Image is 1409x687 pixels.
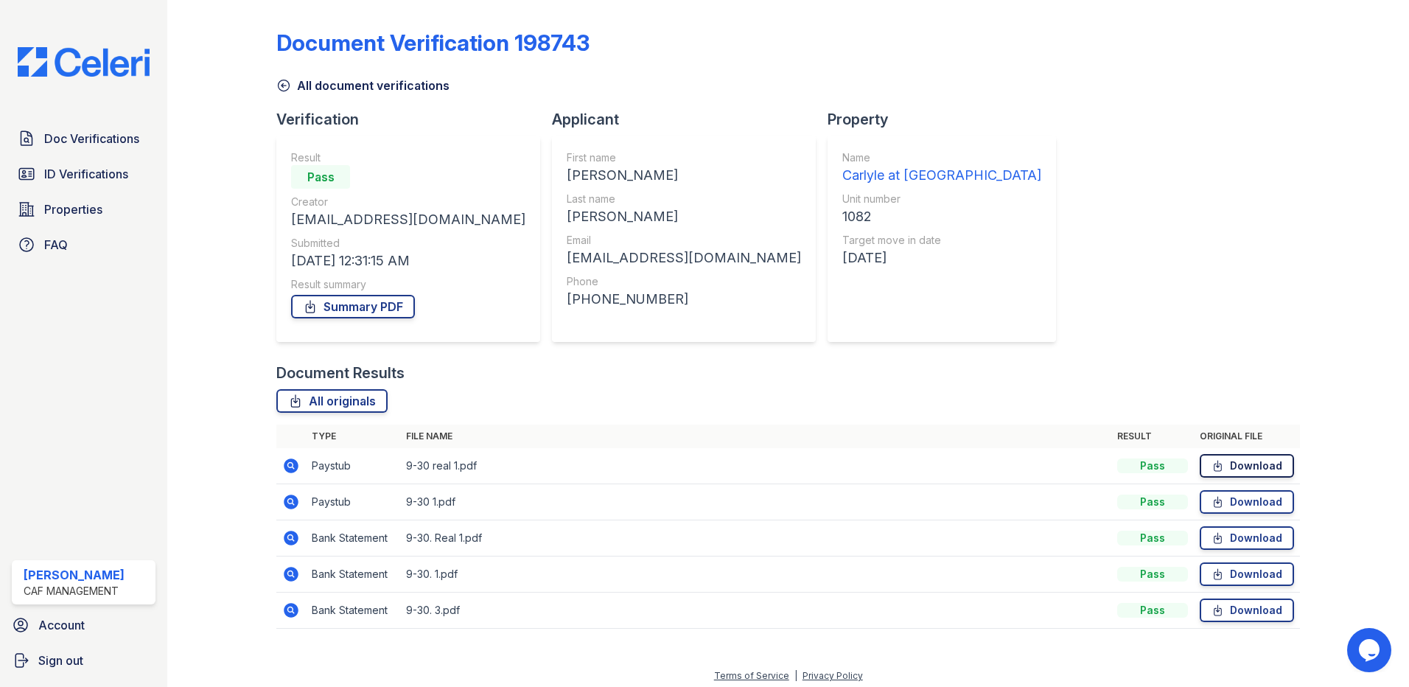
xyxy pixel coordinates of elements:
div: Verification [276,109,552,130]
th: Original file [1194,425,1300,448]
a: Doc Verifications [12,124,155,153]
td: Bank Statement [306,520,400,557]
span: ID Verifications [44,165,128,183]
a: Terms of Service [714,670,789,681]
img: CE_Logo_Blue-a8612792a0a2168367f1c8372b55b34899dd931a85d93a1a3d3e32e68fde9ad4.png [6,47,161,77]
div: [DATE] 12:31:15 AM [291,251,525,271]
div: Document Verification 198743 [276,29,590,56]
div: Carlyle at [GEOGRAPHIC_DATA] [842,165,1041,186]
a: All document verifications [276,77,450,94]
div: Applicant [552,109,828,130]
span: Sign out [38,652,83,669]
td: 9-30. 3.pdf [400,593,1111,629]
a: ID Verifications [12,159,155,189]
div: Property [828,109,1068,130]
a: All originals [276,389,388,413]
a: Download [1200,599,1294,622]
div: Unit number [842,192,1041,206]
a: Name Carlyle at [GEOGRAPHIC_DATA] [842,150,1041,186]
div: Pass [1117,495,1188,509]
a: Sign out [6,646,161,675]
td: Paystub [306,484,400,520]
td: 9-30. Real 1.pdf [400,520,1111,557]
div: Phone [567,274,801,289]
a: Privacy Policy [803,670,863,681]
div: Email [567,233,801,248]
th: Type [306,425,400,448]
div: Submitted [291,236,525,251]
div: Result [291,150,525,165]
a: FAQ [12,230,155,259]
div: [PERSON_NAME] [24,566,125,584]
td: 9-30 real 1.pdf [400,448,1111,484]
div: Last name [567,192,801,206]
span: Account [38,616,85,634]
iframe: chat widget [1347,628,1394,672]
div: [DATE] [842,248,1041,268]
a: Download [1200,562,1294,586]
td: 9-30 1.pdf [400,484,1111,520]
a: Download [1200,526,1294,550]
span: Properties [44,200,102,218]
div: [PERSON_NAME] [567,206,801,227]
th: Result [1111,425,1194,448]
span: FAQ [44,236,68,254]
a: Properties [12,195,155,224]
div: [PERSON_NAME] [567,165,801,186]
div: Pass [1117,567,1188,582]
a: Download [1200,454,1294,478]
div: CAF Management [24,584,125,599]
a: Summary PDF [291,295,415,318]
div: Pass [1117,458,1188,473]
div: [EMAIL_ADDRESS][DOMAIN_NAME] [291,209,525,230]
div: Name [842,150,1041,165]
span: Doc Verifications [44,130,139,147]
td: Paystub [306,448,400,484]
td: Bank Statement [306,557,400,593]
div: [PHONE_NUMBER] [567,289,801,310]
td: Bank Statement [306,593,400,629]
div: First name [567,150,801,165]
td: 9-30. 1.pdf [400,557,1111,593]
div: Target move in date [842,233,1041,248]
th: File name [400,425,1111,448]
div: 1082 [842,206,1041,227]
div: Creator [291,195,525,209]
a: Account [6,610,161,640]
div: [EMAIL_ADDRESS][DOMAIN_NAME] [567,248,801,268]
div: Result summary [291,277,525,292]
div: Document Results [276,363,405,383]
div: Pass [1117,531,1188,545]
a: Download [1200,490,1294,514]
div: | [794,670,797,681]
div: Pass [291,165,350,189]
div: Pass [1117,603,1188,618]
